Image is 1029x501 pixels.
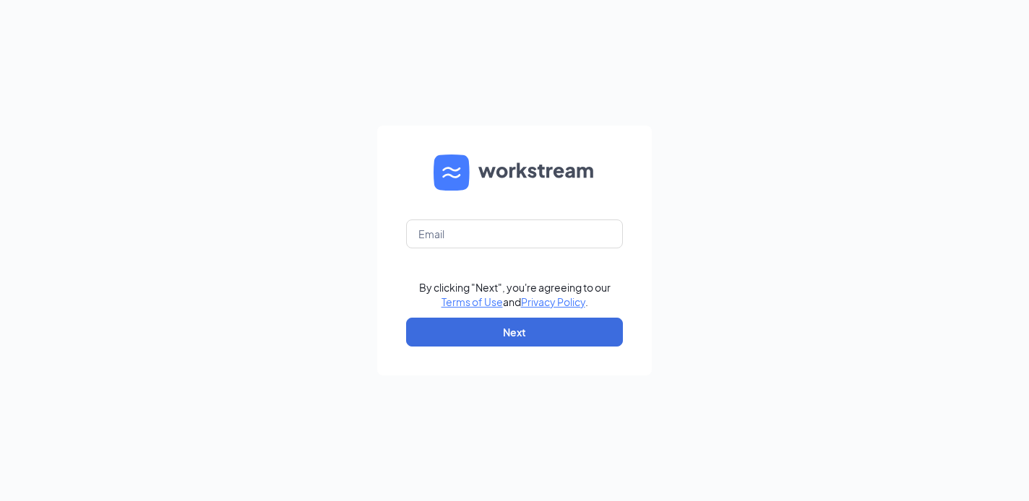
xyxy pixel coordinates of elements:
[442,295,503,308] a: Terms of Use
[434,154,595,191] img: WS logo and Workstream text
[521,295,585,308] a: Privacy Policy
[406,219,623,248] input: Email
[406,318,623,347] button: Next
[419,280,611,309] div: By clicking "Next", you're agreeing to our and .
